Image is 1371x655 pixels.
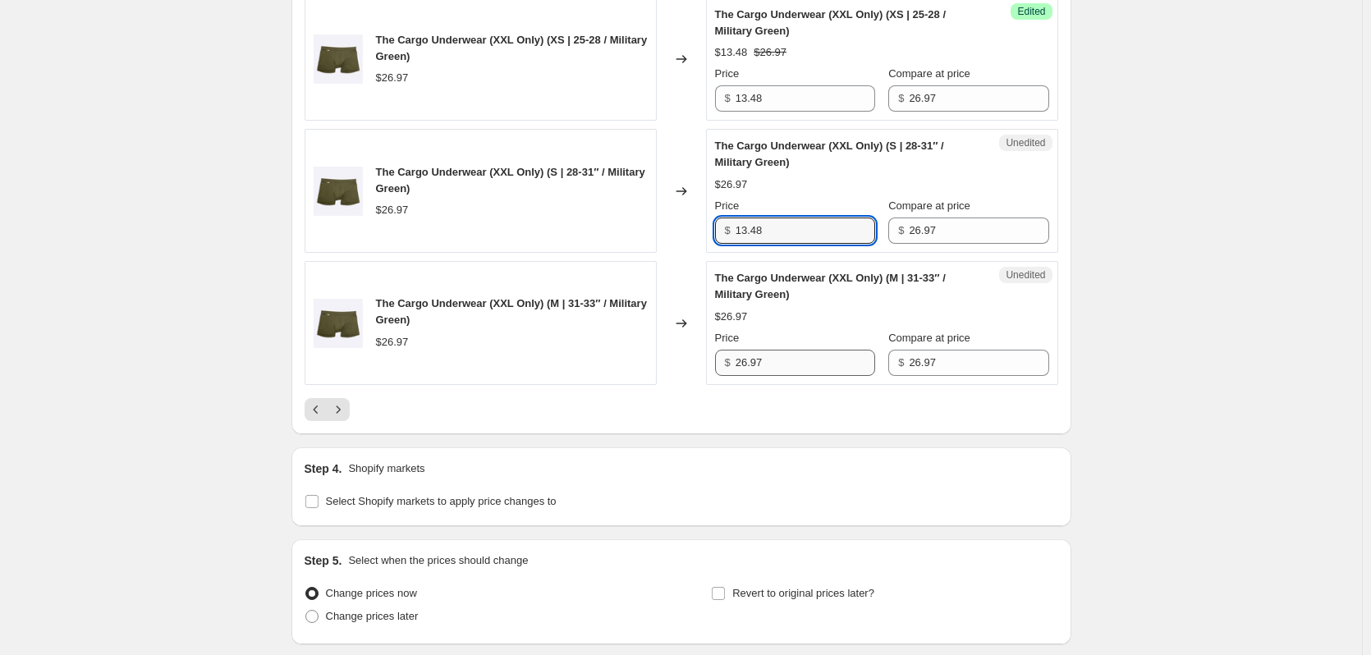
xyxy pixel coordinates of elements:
span: The Cargo Underwear (XXL Only) (XS | 25-28 / Military Green) [376,34,648,62]
h2: Step 4. [305,460,342,477]
img: CargoUnderwear_80x.jpg [314,299,363,348]
button: Previous [305,398,328,421]
span: The Cargo Underwear (XXL Only) (S | 28-31″ / Military Green) [376,166,645,195]
img: CargoUnderwear_80x.jpg [314,167,363,216]
span: $ [898,224,904,236]
span: Unedited [1006,268,1045,282]
strike: $26.97 [754,44,786,61]
div: $26.97 [376,70,409,86]
button: Next [327,398,350,421]
div: $26.97 [715,309,748,325]
div: $26.97 [376,334,409,350]
h2: Step 5. [305,552,342,569]
div: $26.97 [376,202,409,218]
p: Shopify markets [348,460,424,477]
span: $ [898,92,904,104]
span: Edited [1017,5,1045,18]
span: Revert to original prices later? [732,587,874,599]
nav: Pagination [305,398,350,421]
img: CargoUnderwear_80x.jpg [314,34,363,84]
div: $13.48 [715,44,748,61]
span: $ [898,356,904,369]
span: Compare at price [888,199,970,212]
span: Compare at price [888,332,970,344]
p: Select when the prices should change [348,552,528,569]
span: Select Shopify markets to apply price changes to [326,495,557,507]
span: The Cargo Underwear (XXL Only) (XS | 25-28 / Military Green) [715,8,947,37]
span: The Cargo Underwear (XXL Only) (M | 31-33″ / Military Green) [715,272,946,300]
span: $ [725,224,731,236]
span: $ [725,92,731,104]
span: Change prices now [326,587,417,599]
div: $26.97 [715,176,748,193]
span: $ [725,356,731,369]
span: The Cargo Underwear (XXL Only) (S | 28-31″ / Military Green) [715,140,944,168]
span: Price [715,332,740,344]
span: Price [715,67,740,80]
span: Compare at price [888,67,970,80]
span: The Cargo Underwear (XXL Only) (M | 31-33″ / Military Green) [376,297,647,326]
span: Change prices later [326,610,419,622]
span: Unedited [1006,136,1045,149]
span: Price [715,199,740,212]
